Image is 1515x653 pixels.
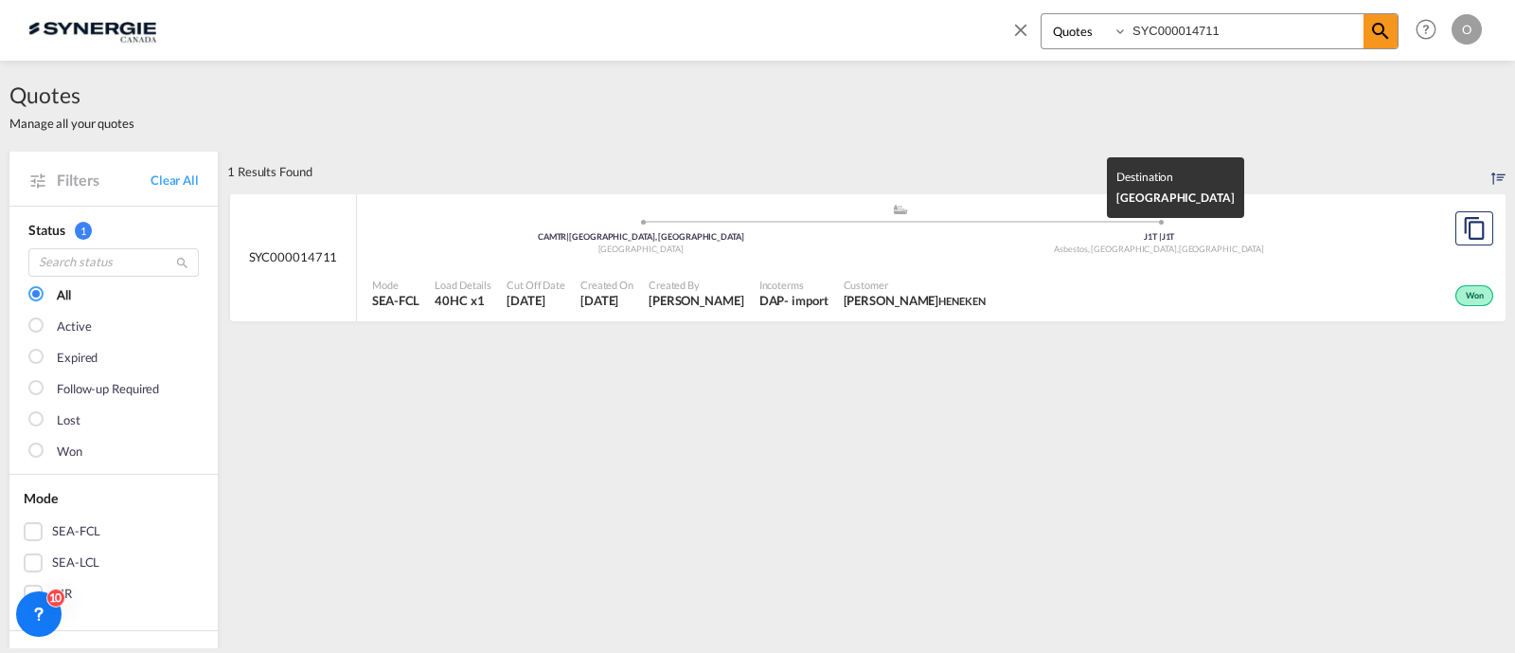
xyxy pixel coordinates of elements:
[649,292,744,309] span: Pablo Gomez Saldarriaga
[759,292,785,309] div: DAP
[24,522,204,541] md-checkbox: SEA-FCL
[1179,244,1264,254] span: [GEOGRAPHIC_DATA]
[1116,167,1234,188] div: Destination
[372,292,419,309] span: SEA-FCL
[1463,217,1486,240] md-icon: assets/icons/custom/copyQuote.svg
[9,80,134,110] span: Quotes
[1363,14,1398,48] span: icon-magnify
[175,256,189,270] md-icon: icon-magnify
[24,553,204,572] md-checkbox: SEA-LCL
[372,278,419,292] span: Mode
[598,244,684,254] span: [GEOGRAPHIC_DATA]
[151,172,199,189] a: Clear All
[24,490,58,506] span: Mode
[227,151,312,192] div: 1 Results Found
[1466,290,1488,303] span: Won
[57,170,151,190] span: Filters
[24,585,204,604] md-checkbox: AIR
[1010,13,1041,59] span: icon-close
[1410,13,1452,47] div: Help
[28,221,199,240] div: Status 1
[1452,14,1482,45] div: O
[1455,211,1493,245] button: Copy Quote
[52,522,100,541] div: SEA-FCL
[28,248,199,277] input: Search status
[57,349,98,368] div: Expired
[580,292,633,309] span: 12 Sep 2025
[889,205,912,214] md-icon: assets/icons/custom/ship-fill.svg
[1162,231,1175,242] span: J1T
[1116,190,1234,205] span: [GEOGRAPHIC_DATA]
[507,278,565,292] span: Cut Off Date
[1455,285,1493,306] div: Won
[759,292,829,309] div: DAP import
[844,292,986,309] span: Patricia Cassundé HENEKEN
[1410,13,1442,45] span: Help
[230,193,1506,322] div: SYC000014711 assets/icons/custom/ship-fill.svgassets/icons/custom/roll-o-plane.svgOriginMontreal,...
[1144,231,1162,242] span: J1T
[57,317,91,336] div: Active
[538,231,744,242] span: CAMTR [GEOGRAPHIC_DATA], [GEOGRAPHIC_DATA]
[249,248,338,265] span: SYC000014711
[784,292,828,309] div: - import
[9,115,134,132] span: Manage all your quotes
[759,278,829,292] span: Incoterms
[507,292,565,309] span: 12 Sep 2025
[57,380,159,399] div: Follow-up Required
[938,295,985,307] span: HENEKEN
[580,278,633,292] span: Created On
[1369,20,1392,43] md-icon: icon-magnify
[566,231,569,242] span: |
[52,553,99,572] div: SEA-LCL
[57,411,80,430] div: Lost
[75,222,92,240] span: 1
[1177,244,1179,254] span: ,
[1491,151,1506,192] div: Sort by: Created On
[435,278,491,292] span: Load Details
[844,278,986,292] span: Customer
[435,292,491,309] span: 40HC x 1
[649,278,744,292] span: Created By
[28,9,156,51] img: 1f56c880d42311ef80fc7dca854c8e59.png
[57,286,71,305] div: All
[28,222,64,238] span: Status
[1010,19,1031,40] md-icon: icon-close
[1128,14,1363,47] input: Enter Quotation Number
[57,443,82,462] div: Won
[1054,244,1178,254] span: Asbestos, [GEOGRAPHIC_DATA]
[52,585,72,604] div: AIR
[1159,231,1162,242] span: |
